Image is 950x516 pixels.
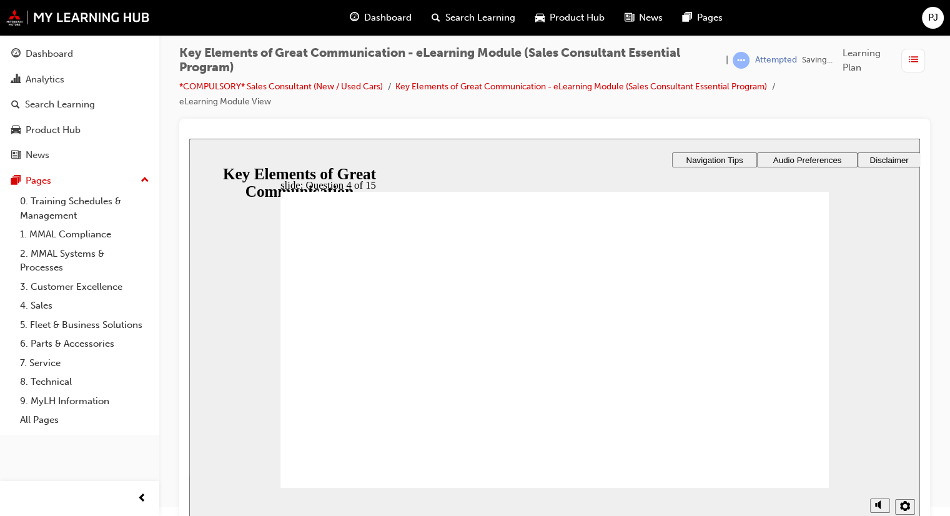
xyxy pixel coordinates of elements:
span: Search Learning [445,11,515,25]
input: volume [682,375,763,385]
a: Key Elements of Great Communication - eLearning Module (Sales Consultant Essential Program) [395,81,767,92]
li: eLearning Module View [179,95,271,109]
span: car-icon [535,10,545,26]
span: Product Hub [550,11,605,25]
div: Dashboard [26,47,73,61]
a: 3. Customer Excellence [15,277,154,297]
span: PJ [928,11,938,25]
a: 4. Sales [15,296,154,315]
button: Navigation Tips [483,14,568,29]
img: mmal [6,9,150,26]
a: 1. MMAL Compliance [15,225,154,244]
button: Pages [5,169,154,192]
div: misc controls [675,349,725,390]
span: chart-icon [11,74,21,86]
a: 9. MyLH Information [15,392,154,411]
div: News [26,148,49,162]
a: 5. Fleet & Business Solutions [15,315,154,335]
span: pages-icon [683,10,692,26]
a: Analytics [5,68,154,91]
a: 0. Training Schedules & Management [15,192,154,225]
a: Search Learning [5,93,154,116]
div: Analytics [26,72,64,87]
span: list-icon [909,52,918,68]
button: Audio Preferences [568,14,668,29]
span: up-icon [141,172,149,189]
span: Disclaimer [680,17,719,26]
a: 6. Parts & Accessories [15,334,154,354]
a: guage-iconDashboard [340,5,422,31]
span: Saving... [801,53,832,67]
a: search-iconSearch Learning [422,5,525,31]
span: Key Elements of Great Communication - eLearning Module (Sales Consultant Essential Program) [179,46,720,74]
div: Attempted [755,54,796,66]
a: pages-iconPages [673,5,733,31]
a: Dashboard [5,42,154,66]
a: 7. Service [15,354,154,373]
a: News [5,144,154,167]
a: car-iconProduct Hub [525,5,615,31]
span: guage-icon [11,49,21,60]
span: Audio Preferences [584,17,653,26]
span: Pages [697,11,723,25]
div: Product Hub [26,123,81,137]
button: Mute (Ctrl+Alt+M) [681,360,701,374]
span: Dashboard [364,11,412,25]
span: | [725,53,728,67]
span: news-icon [625,10,634,26]
span: guage-icon [350,10,359,26]
a: All Pages [15,410,154,430]
span: car-icon [11,125,21,136]
div: Pages [26,174,51,188]
span: learningRecordVerb_ATTEMPT-icon [733,52,750,69]
span: news-icon [11,150,21,161]
span: pages-icon [11,176,21,187]
label: Zoom to fit [706,376,731,413]
span: search-icon [11,99,20,111]
span: Navigation Tips [497,17,553,26]
button: DashboardAnalyticsSearch LearningProduct HubNews [5,40,154,169]
button: PJ [922,7,944,29]
span: search-icon [432,10,440,26]
div: Search Learning [25,97,95,112]
button: Settings [706,360,726,376]
span: prev-icon [137,491,147,507]
span: Learning Plan [842,46,896,74]
a: 8. Technical [15,372,154,392]
button: Learning Plan [842,46,930,74]
a: 2. MMAL Systems & Processes [15,244,154,277]
a: *COMPULSORY* Sales Consultant (New / Used Cars) [179,81,383,92]
a: news-iconNews [615,5,673,31]
button: Disclaimer [668,14,731,29]
span: News [639,11,663,25]
a: Product Hub [5,119,154,142]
